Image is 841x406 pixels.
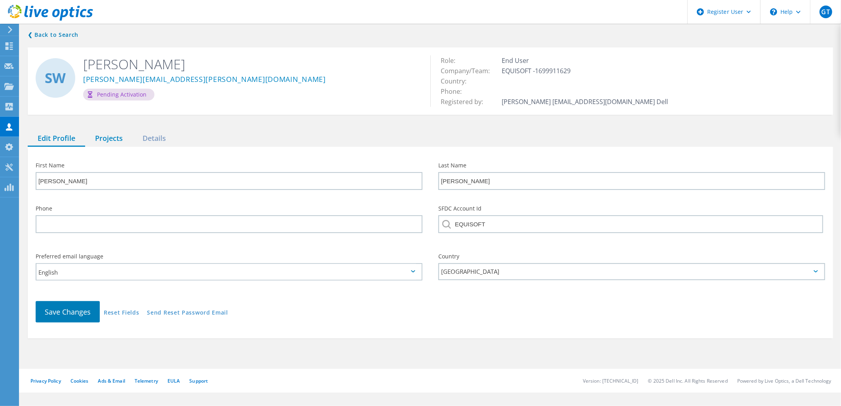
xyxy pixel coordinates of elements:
[28,131,85,147] div: Edit Profile
[8,17,93,22] a: Live Optics Dashboard
[98,378,125,384] a: Ads & Email
[30,378,61,384] a: Privacy Policy
[167,378,180,384] a: EULA
[83,55,419,73] h2: [PERSON_NAME]
[133,131,176,147] div: Details
[83,89,154,101] div: Pending Activation
[45,307,91,317] span: Save Changes
[70,378,89,384] a: Cookies
[770,8,777,15] svg: \n
[147,310,228,317] a: Send Reset Password Email
[36,301,100,323] button: Save Changes
[648,378,728,384] li: © 2025 Dell Inc. All Rights Reserved
[135,378,158,384] a: Telemetry
[104,310,139,317] a: Reset Fields
[441,87,470,96] span: Phone:
[822,9,830,15] span: GT
[438,263,825,280] div: [GEOGRAPHIC_DATA]
[500,97,670,107] td: [PERSON_NAME] [EMAIL_ADDRESS][DOMAIN_NAME] Dell
[45,71,66,85] span: SW
[438,163,825,168] label: Last Name
[441,77,474,85] span: Country:
[441,66,498,75] span: Company/Team:
[36,206,422,211] label: Phone
[189,378,208,384] a: Support
[85,131,133,147] div: Projects
[36,254,422,259] label: Preferred email language
[737,378,831,384] li: Powered by Live Optics, a Dell Technology
[28,30,78,40] a: Back to search
[500,55,670,66] td: End User
[438,254,825,259] label: Country
[502,66,578,75] span: EQUISOFT -1699911629
[36,163,422,168] label: First Name
[83,76,326,84] a: [PERSON_NAME][EMAIL_ADDRESS][PERSON_NAME][DOMAIN_NAME]
[441,97,491,106] span: Registered by:
[438,206,825,211] label: SFDC Account Id
[441,56,463,65] span: Role:
[583,378,639,384] li: Version: [TECHNICAL_ID]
